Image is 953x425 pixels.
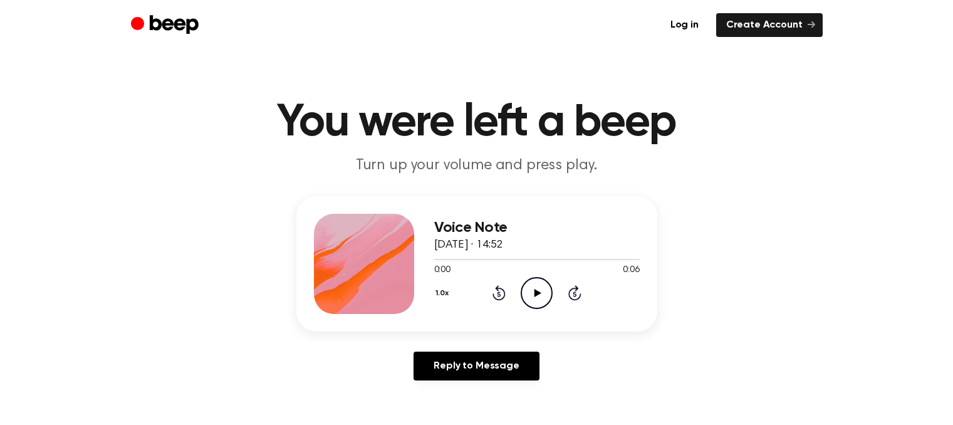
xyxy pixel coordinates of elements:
button: 1.0x [434,283,454,304]
a: Reply to Message [414,352,539,380]
a: Beep [131,13,202,38]
p: Turn up your volume and press play. [236,155,717,176]
a: Log in [660,13,709,37]
h1: You were left a beep [156,100,798,145]
a: Create Account [716,13,823,37]
span: 0:00 [434,264,450,277]
h3: Voice Note [434,219,640,236]
span: [DATE] · 14:52 [434,239,503,251]
span: 0:06 [623,264,639,277]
